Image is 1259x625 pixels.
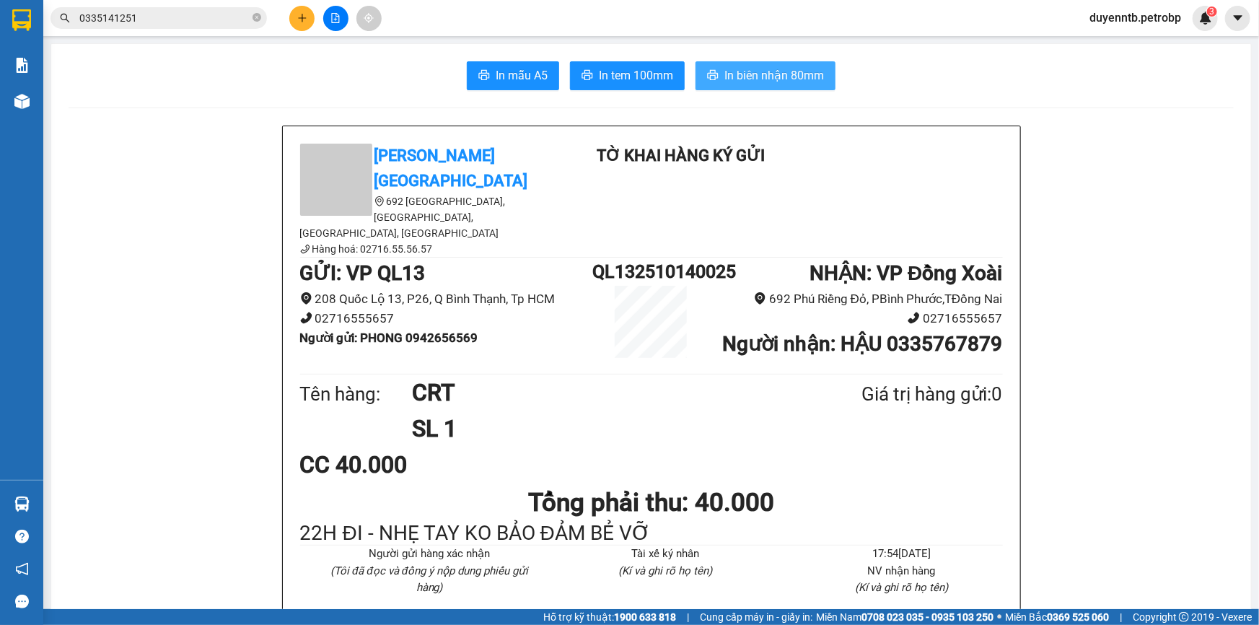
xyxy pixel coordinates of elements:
[700,609,812,625] span: Cung cấp máy in - giấy in:
[15,530,29,543] span: question-circle
[722,332,1002,356] b: Người nhận : HẬU 0335767879
[12,9,31,31] img: logo-vxr
[14,497,30,512] img: warehouse-icon
[997,614,1001,620] span: ⚪️
[300,289,593,309] li: 208 Quốc Lộ 13, P26, Q Bình Thạnh, Tp HCM
[374,196,385,206] span: environment
[412,375,791,411] h1: CRT
[810,261,1002,285] b: NHẬN : VP Đồng Xoài
[12,14,35,29] span: Gửi:
[113,12,211,47] div: VP Đồng Xoài
[861,611,993,623] strong: 0708 023 035 - 0935 103 250
[300,261,426,285] b: GỬI : VP QL13
[1078,9,1193,27] span: duyenntb.petrobp
[543,609,676,625] span: Hỗ trợ kỹ thuật:
[1207,6,1217,17] sup: 3
[300,244,310,254] span: phone
[253,12,261,25] span: close-circle
[791,380,1002,409] div: Giá trị hàng gửi: 0
[15,562,29,576] span: notification
[908,312,920,324] span: phone
[300,292,312,305] span: environment
[364,13,374,23] span: aim
[113,14,147,29] span: Nhận:
[1179,612,1189,622] span: copyright
[710,289,1003,309] li: 692 Phú Riềng Đỏ, PBình Phước,TĐồng Nai
[1199,12,1212,25] img: icon-new-feature
[696,61,835,90] button: printerIn biên nhận 80mm
[1047,611,1109,623] strong: 0369 525 060
[570,61,685,90] button: printerIn tem 100mm
[12,12,102,30] div: VP QL13
[79,10,250,26] input: Tìm tên, số ĐT hoặc mã đơn
[707,69,719,83] span: printer
[592,258,709,286] h1: QL132510140025
[330,13,341,23] span: file-add
[599,66,673,84] span: In tem 100mm
[300,380,413,409] div: Tên hàng:
[289,6,315,31] button: plus
[300,312,312,324] span: phone
[754,292,766,305] span: environment
[110,97,131,112] span: CC :
[710,309,1003,328] li: 02716555657
[1209,6,1214,17] span: 3
[60,13,70,23] span: search
[300,241,560,257] li: Hàng hoá: 02716.55.56.57
[14,58,30,73] img: solution-icon
[12,30,102,47] div: PHONG
[801,546,1002,563] li: 17:54[DATE]
[597,147,765,165] b: TỜ KHAI HÀNG KÝ GỬI
[323,6,348,31] button: file-add
[467,61,559,90] button: printerIn mẫu A5
[15,595,29,608] span: message
[300,193,560,241] li: 692 [GEOGRAPHIC_DATA], [GEOGRAPHIC_DATA], [GEOGRAPHIC_DATA], [GEOGRAPHIC_DATA]
[110,93,212,113] div: 40.000
[300,523,1003,545] div: 22H ĐI - NHẸ TAY KO BẢO ĐẢM BẺ VỠ
[618,564,712,577] i: (Kí và ghi rõ họ tên)
[724,66,824,84] span: In biên nhận 80mm
[14,94,30,109] img: warehouse-icon
[614,611,676,623] strong: 1900 633 818
[300,483,1003,523] h1: Tổng phải thu: 40.000
[297,13,307,23] span: plus
[496,66,548,84] span: In mẫu A5
[801,563,1002,580] li: NV nhận hàng
[1225,6,1250,31] button: caret-down
[300,331,478,345] b: Người gửi : PHONG 0942656569
[687,609,689,625] span: |
[330,564,528,595] i: (Tôi đã đọc và đồng ý nộp dung phiếu gửi hàng)
[113,47,211,64] div: HẬU
[253,13,261,22] span: close-circle
[478,69,490,83] span: printer
[300,447,532,483] div: CC 40.000
[374,147,528,190] b: [PERSON_NAME][GEOGRAPHIC_DATA]
[356,6,382,31] button: aim
[412,411,791,447] h1: SL 1
[565,546,766,563] li: Tài xế ký nhân
[329,546,530,563] li: Người gửi hàng xác nhận
[855,581,949,594] i: (Kí và ghi rõ họ tên)
[1232,12,1245,25] span: caret-down
[582,69,593,83] span: printer
[1005,609,1109,625] span: Miền Bắc
[816,609,993,625] span: Miền Nam
[1120,609,1122,625] span: |
[300,309,593,328] li: 02716555657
